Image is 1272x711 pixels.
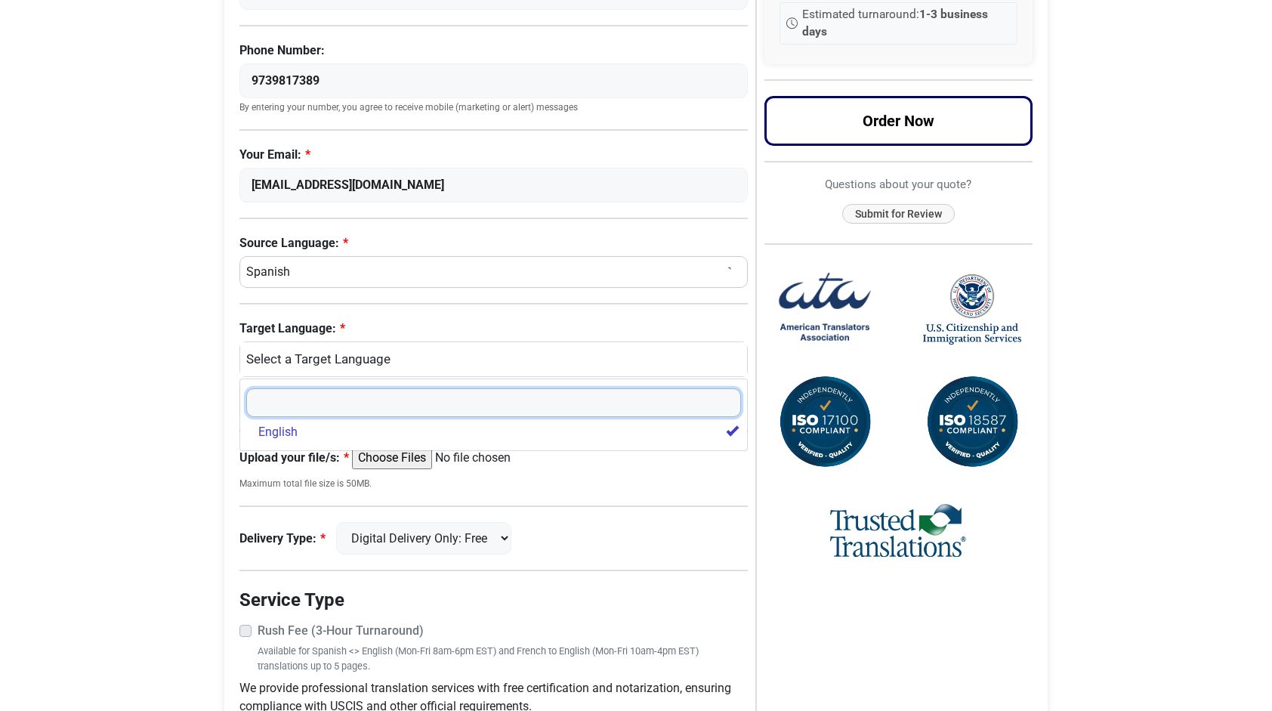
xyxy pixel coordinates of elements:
[239,586,748,614] legend: Service Type
[258,423,298,441] span: English
[239,449,349,467] label: Upload your file/s:
[258,644,748,672] small: Available for Spanish <> English (Mon-Fri 8am-6pm EST) and French to English (Mon-Fri 10am-4pm ES...
[239,320,748,338] label: Target Language:
[923,373,1021,471] img: ISO 18587 Compliant Certification
[239,477,748,490] small: Maximum total file size is 50MB.
[258,623,424,638] strong: Rush Fee (3-Hour Turnaround)
[239,42,748,60] label: Phone Number:
[239,234,748,252] label: Source Language:
[802,6,1011,42] span: Estimated turnaround:
[842,204,955,224] button: Submit for Review
[239,102,748,114] small: By entering your number, you agree to receive mobile (marketing or alert) messages
[776,373,874,471] img: ISO 17100 Compliant Certification
[830,502,966,561] img: Trusted Translations Logo
[776,260,874,358] img: American Translators Association Logo
[239,342,748,378] button: English
[923,273,1021,346] img: United States Citizenship and Immigration Services Logo
[764,178,1033,191] h6: Questions about your quote?
[239,146,748,164] label: Your Email:
[246,388,741,417] input: Search
[764,96,1033,146] button: Order Now
[248,350,732,369] div: English
[239,168,748,202] input: Enter Your Email
[239,63,748,98] input: Enter Your Phone Number
[239,530,326,548] label: Delivery Type:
